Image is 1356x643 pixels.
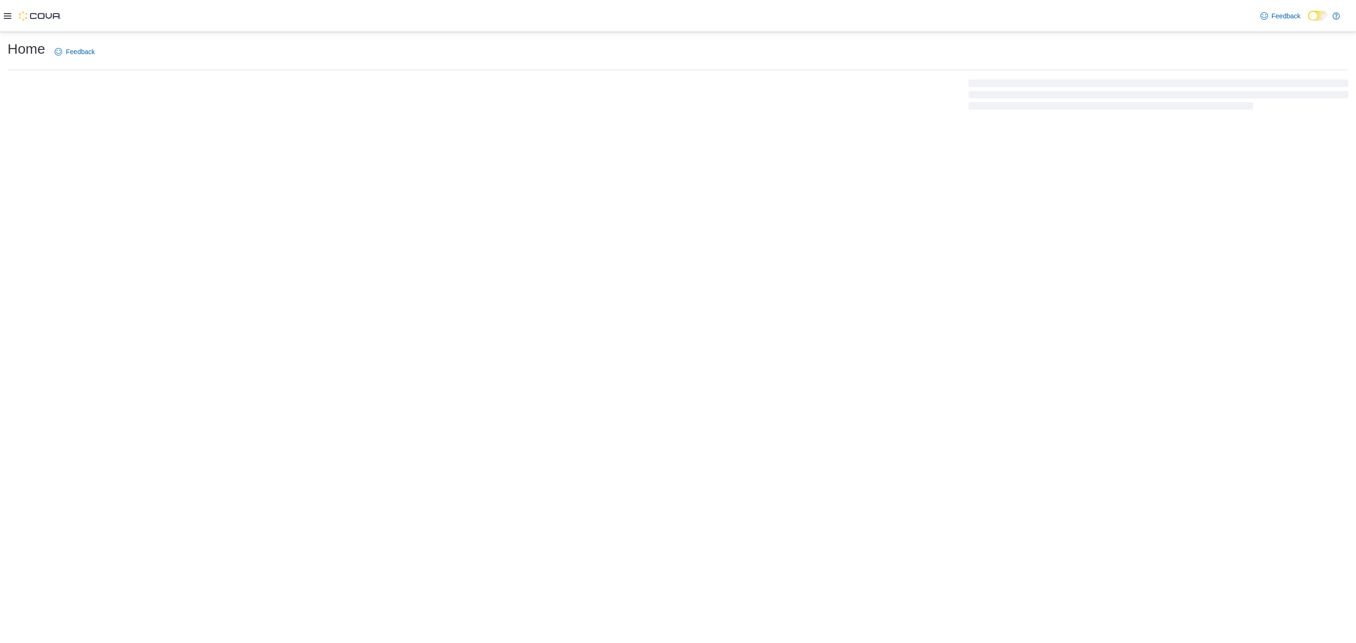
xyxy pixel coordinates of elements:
input: Dark Mode [1308,11,1328,21]
h1: Home [8,40,45,58]
img: Cova [19,11,61,21]
span: Feedback [66,47,95,56]
span: Feedback [1272,11,1300,21]
a: Feedback [1257,7,1304,25]
a: Feedback [51,42,98,61]
span: Loading [969,81,1348,112]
